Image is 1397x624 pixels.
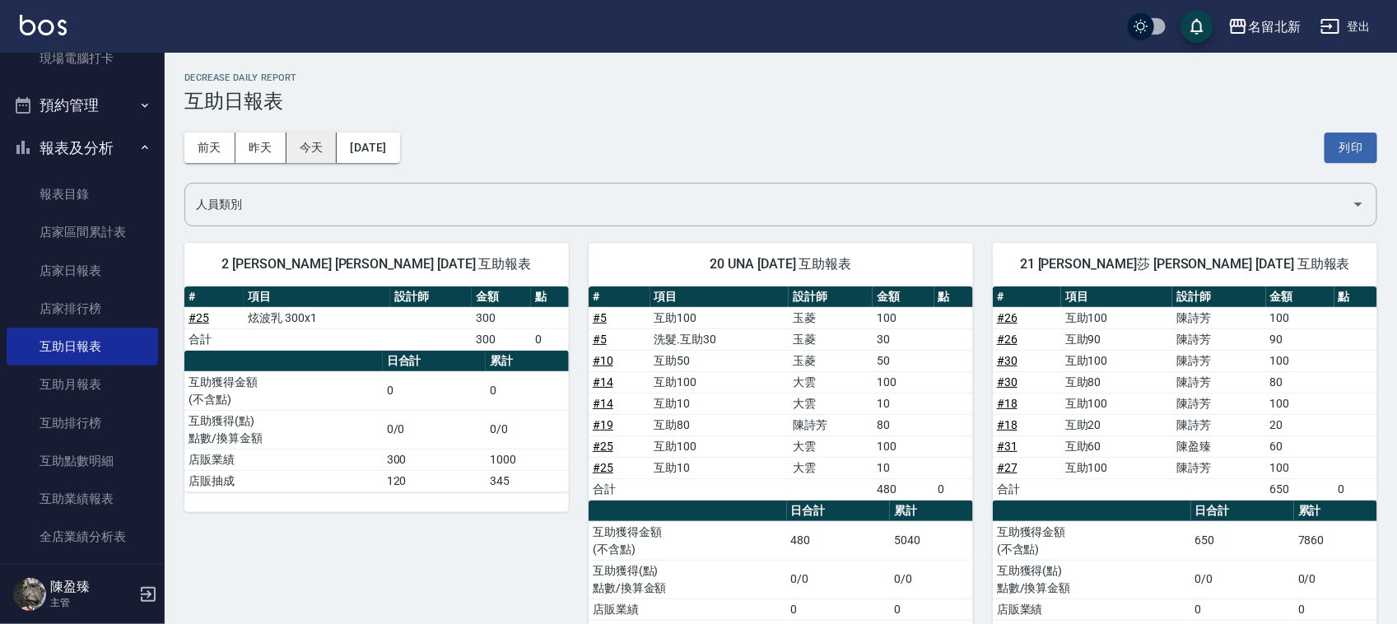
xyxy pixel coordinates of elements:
[787,560,890,598] td: 0/0
[1061,457,1172,478] td: 互助100
[1172,286,1265,308] th: 設計師
[1061,328,1172,350] td: 互助90
[593,375,613,389] a: #14
[993,286,1061,308] th: #
[650,435,789,457] td: 互助100
[7,404,158,442] a: 互助排行榜
[589,286,650,308] th: #
[789,435,873,457] td: 大雲
[184,328,244,350] td: 合計
[997,418,1017,431] a: #18
[593,354,613,367] a: #10
[890,521,973,560] td: 5040
[486,410,569,449] td: 0/0
[1266,457,1334,478] td: 100
[650,371,789,393] td: 互助100
[7,40,158,77] a: 現場電腦打卡
[486,470,569,491] td: 345
[997,440,1017,453] a: #31
[286,133,338,163] button: 今天
[993,521,1191,560] td: 互助獲得金額 (不含點)
[7,556,158,594] a: 營業統計分析表
[383,371,486,410] td: 0
[593,333,607,346] a: #5
[1266,328,1334,350] td: 90
[890,560,973,598] td: 0/0
[184,410,383,449] td: 互助獲得(點) 點數/換算金額
[7,127,158,170] button: 報表及分析
[789,457,873,478] td: 大雲
[993,478,1061,500] td: 合計
[184,449,383,470] td: 店販業績
[1172,350,1265,371] td: 陳詩芳
[472,286,531,308] th: 金額
[1061,435,1172,457] td: 互助60
[997,397,1017,410] a: #18
[1345,191,1371,217] button: Open
[7,290,158,328] a: 店家排行榜
[1266,414,1334,435] td: 20
[873,307,934,328] td: 100
[531,286,569,308] th: 點
[873,350,934,371] td: 50
[789,393,873,414] td: 大雲
[589,521,787,560] td: 互助獲得金額 (不含點)
[589,478,650,500] td: 合計
[873,435,934,457] td: 100
[1222,10,1307,44] button: 名留北新
[873,328,934,350] td: 30
[1314,12,1377,42] button: 登出
[1172,328,1265,350] td: 陳詩芳
[184,90,1377,113] h3: 互助日報表
[1172,393,1265,414] td: 陳詩芳
[993,598,1191,620] td: 店販業績
[997,311,1017,324] a: #26
[589,560,787,598] td: 互助獲得(點) 點數/換算金額
[7,328,158,366] a: 互助日報表
[997,375,1017,389] a: #30
[184,470,383,491] td: 店販抽成
[593,418,613,431] a: #19
[589,286,973,501] table: a dense table
[789,350,873,371] td: 玉菱
[789,414,873,435] td: 陳詩芳
[1266,307,1334,328] td: 100
[1334,478,1377,500] td: 0
[650,307,789,328] td: 互助100
[486,351,569,372] th: 累計
[1334,286,1377,308] th: 點
[1061,393,1172,414] td: 互助100
[1061,371,1172,393] td: 互助80
[244,307,390,328] td: 炫波乳 300x1
[1061,307,1172,328] td: 互助100
[7,252,158,290] a: 店家日報表
[787,521,890,560] td: 480
[235,133,286,163] button: 昨天
[650,328,789,350] td: 洗髮.互助30
[244,286,390,308] th: 項目
[1061,350,1172,371] td: 互助100
[993,286,1377,501] table: a dense table
[934,286,973,308] th: 點
[650,393,789,414] td: 互助10
[1294,501,1377,522] th: 累計
[7,366,158,403] a: 互助月報表
[873,286,934,308] th: 金額
[1266,435,1334,457] td: 60
[13,578,46,611] img: Person
[7,84,158,127] button: 預約管理
[1180,10,1213,43] button: save
[390,286,472,308] th: 設計師
[997,354,1017,367] a: #30
[1172,435,1265,457] td: 陳盈臻
[993,560,1191,598] td: 互助獲得(點) 點數/換算金額
[486,371,569,410] td: 0
[589,598,787,620] td: 店販業績
[789,307,873,328] td: 玉菱
[486,449,569,470] td: 1000
[1294,598,1377,620] td: 0
[184,351,569,492] table: a dense table
[650,286,789,308] th: 項目
[7,518,158,556] a: 全店業績分析表
[593,440,613,453] a: #25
